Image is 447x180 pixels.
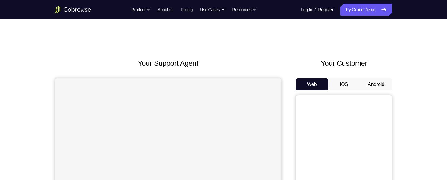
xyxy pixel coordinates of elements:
[181,4,193,16] a: Pricing
[301,4,312,16] a: Log In
[55,58,281,69] h2: Your Support Agent
[296,58,392,69] h2: Your Customer
[328,78,360,90] button: iOS
[318,4,333,16] a: Register
[55,6,91,13] a: Go to the home page
[232,4,257,16] button: Resources
[340,4,392,16] a: Try Online Demo
[200,4,225,16] button: Use Cases
[158,4,173,16] a: About us
[296,78,328,90] button: Web
[132,4,151,16] button: Product
[360,78,392,90] button: Android
[314,6,316,13] span: /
